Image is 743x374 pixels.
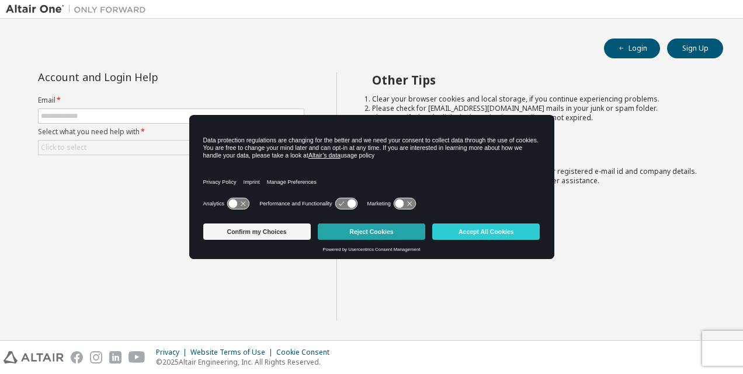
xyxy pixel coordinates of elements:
div: Click to select [39,141,304,155]
img: linkedin.svg [109,351,121,363]
div: Privacy [156,348,190,357]
img: Altair One [6,4,152,15]
img: instagram.svg [90,351,102,363]
label: Select what you need help with [38,127,304,137]
p: © 2025 Altair Engineering, Inc. All Rights Reserved. [156,357,336,367]
li: Please check for [EMAIL_ADDRESS][DOMAIN_NAME] mails in your junk or spam folder. [372,104,703,113]
div: Account and Login Help [38,72,251,82]
div: Website Terms of Use [190,348,276,357]
li: Please verify that the links in the activation e-mails are not expired. [372,113,703,123]
button: Sign Up [667,39,723,58]
label: Email [38,96,304,105]
img: facebook.svg [71,351,83,363]
li: Clear your browser cookies and local storage, if you continue experiencing problems. [372,95,703,104]
button: Login [604,39,660,58]
img: altair_logo.svg [4,351,64,363]
h2: Other Tips [372,72,703,88]
img: youtube.svg [129,351,145,363]
div: Click to select [41,143,86,152]
div: Cookie Consent [276,348,336,357]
